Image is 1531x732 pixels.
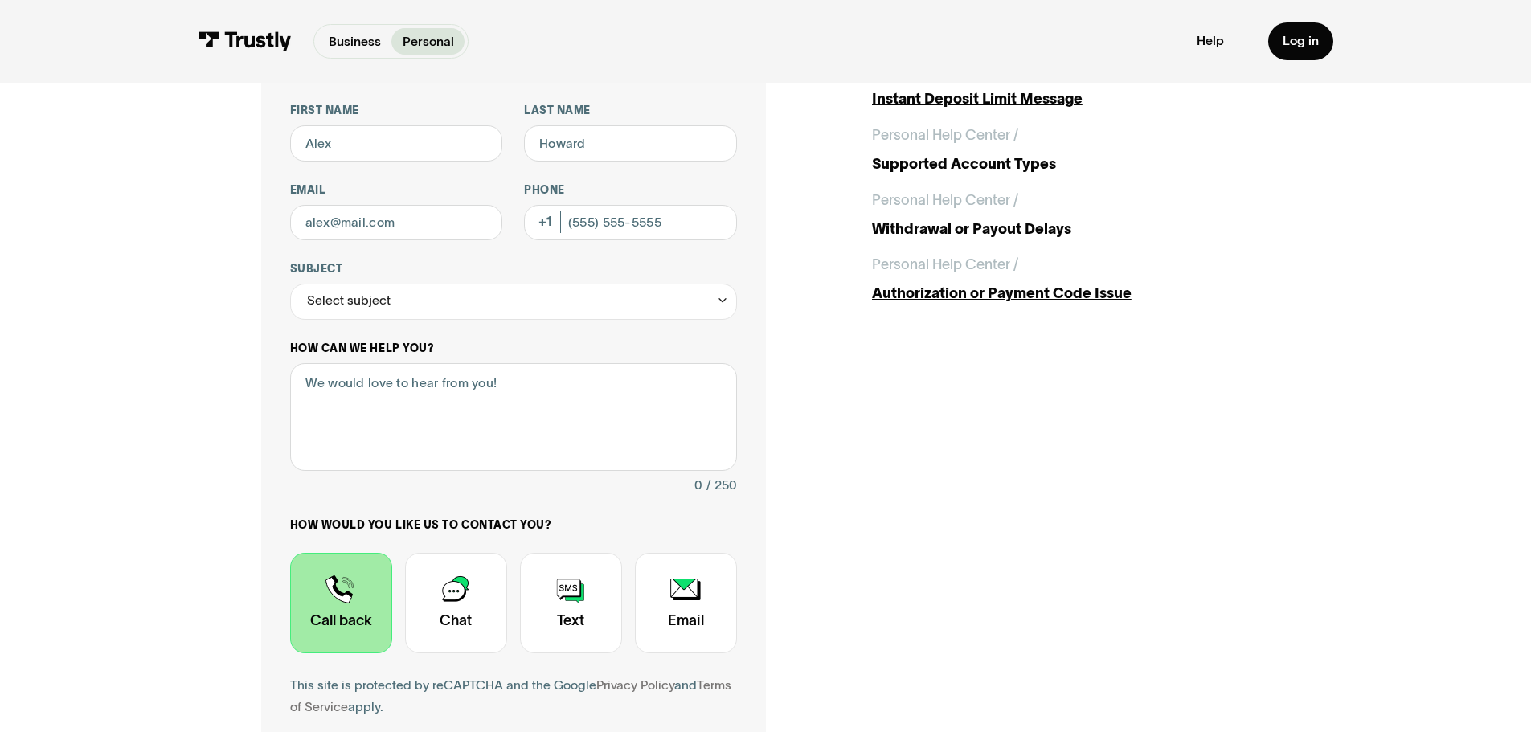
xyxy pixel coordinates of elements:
[290,341,737,356] label: How can we help you?
[290,518,737,533] label: How would you like us to contact you?
[290,678,731,714] a: Terms of Service
[872,153,1271,175] div: Supported Account Types
[524,125,737,162] input: Howard
[198,31,292,51] img: Trustly Logo
[391,28,465,55] a: Personal
[872,283,1271,305] div: Authorization or Payment Code Issue
[872,219,1271,240] div: Withdrawal or Payout Delays
[290,183,503,198] label: Email
[872,190,1018,211] div: Personal Help Center /
[1283,33,1319,49] div: Log in
[524,104,737,118] label: Last name
[524,205,737,241] input: (555) 555-5555
[290,104,503,118] label: First name
[290,262,737,276] label: Subject
[872,254,1018,276] div: Personal Help Center /
[1197,33,1224,49] a: Help
[694,475,702,497] div: 0
[307,290,391,312] div: Select subject
[872,88,1271,110] div: Instant Deposit Limit Message
[596,678,674,692] a: Privacy Policy
[872,254,1271,305] a: Personal Help Center /Authorization or Payment Code Issue
[290,125,503,162] input: Alex
[290,205,503,241] input: alex@mail.com
[290,675,737,718] div: This site is protected by reCAPTCHA and the Google and apply.
[872,59,1271,110] a: Personal Help Center /Instant Deposit Limit Message
[290,284,737,320] div: Select subject
[872,125,1271,175] a: Personal Help Center /Supported Account Types
[524,183,737,198] label: Phone
[872,125,1018,146] div: Personal Help Center /
[1268,22,1333,60] a: Log in
[317,28,391,55] a: Business
[872,190,1271,240] a: Personal Help Center /Withdrawal or Payout Delays
[329,32,381,51] p: Business
[403,32,454,51] p: Personal
[706,475,737,497] div: / 250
